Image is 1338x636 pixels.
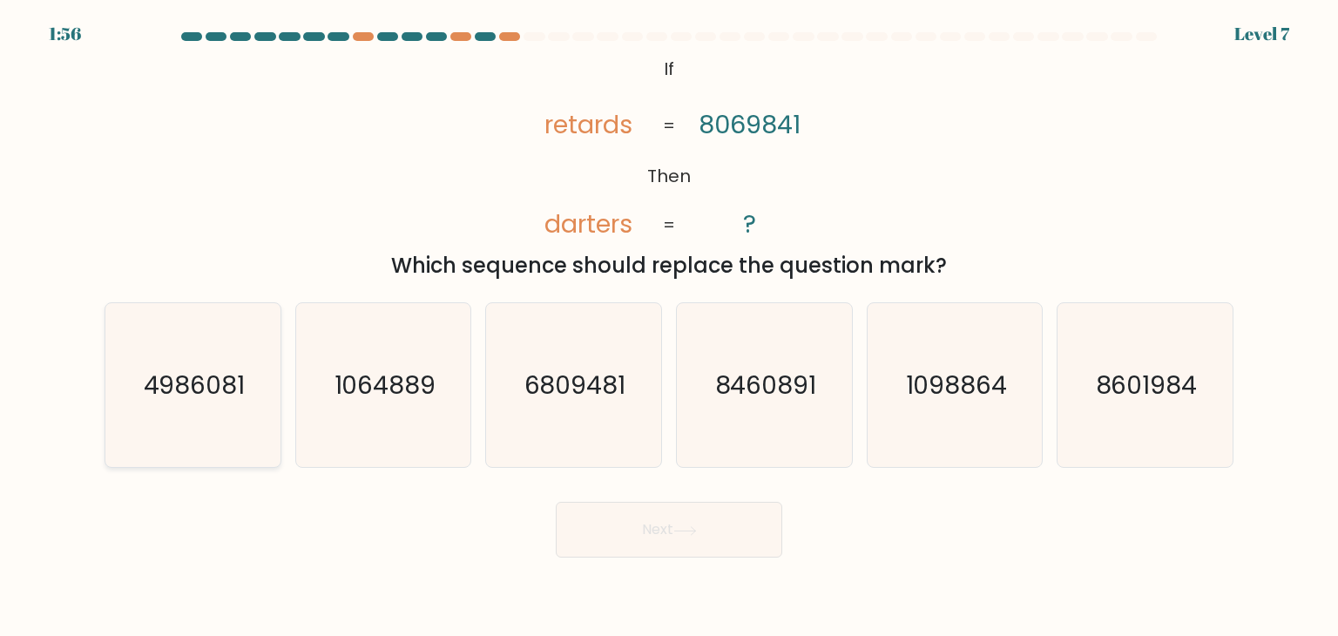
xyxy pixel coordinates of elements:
[1234,21,1289,47] div: Level 7
[544,107,632,142] tspan: retards
[1096,368,1198,403] text: 8601984
[144,368,246,403] text: 4986081
[514,52,824,243] svg: @import url('[URL][DOMAIN_NAME]);
[664,57,674,81] tspan: If
[905,368,1007,403] text: 1098864
[524,368,626,403] text: 6809481
[334,368,436,403] text: 1064889
[663,213,675,237] tspan: =
[49,21,81,47] div: 1:56
[715,368,817,403] text: 8460891
[544,206,632,241] tspan: darters
[115,250,1223,281] div: Which sequence should replace the question mark?
[743,206,756,241] tspan: ?
[663,113,675,138] tspan: =
[647,164,691,188] tspan: Then
[556,502,782,558] button: Next
[699,107,801,142] tspan: 8069841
